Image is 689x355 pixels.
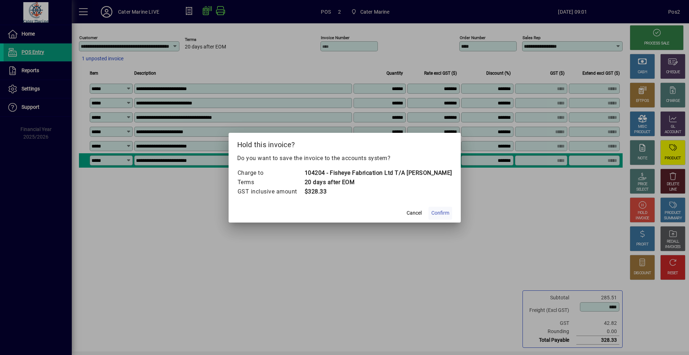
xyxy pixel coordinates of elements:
[428,207,452,220] button: Confirm
[304,187,452,196] td: $328.33
[431,209,449,217] span: Confirm
[237,154,452,163] p: Do you want to save the invoice to the accounts system?
[237,187,304,196] td: GST inclusive amount
[403,207,426,220] button: Cancel
[304,168,452,178] td: 104204 - Fisheye Fabrication Ltd T/A [PERSON_NAME]
[237,168,304,178] td: Charge to
[407,209,422,217] span: Cancel
[237,178,304,187] td: Terms
[304,178,452,187] td: 20 days after EOM
[229,133,461,154] h2: Hold this invoice?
